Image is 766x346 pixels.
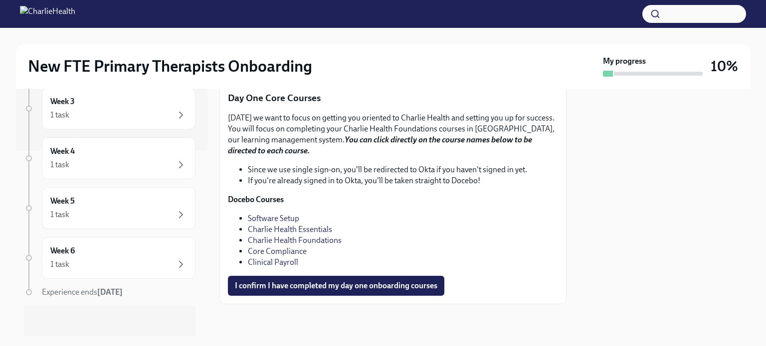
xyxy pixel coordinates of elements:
div: 1 task [50,159,69,170]
h2: New FTE Primary Therapists Onboarding [28,56,312,76]
h6: Week 5 [50,196,75,207]
strong: My progress [603,56,646,67]
a: Week 51 task [24,187,195,229]
h6: Week 6 [50,245,75,256]
span: Experience ends [42,287,123,297]
strong: Docebo Courses [228,195,284,204]
li: If you're already signed in to Okta, you'll be taken straight to Docebo! [248,175,558,186]
a: Software Setup [248,214,299,223]
div: 1 task [50,209,69,220]
img: CharlieHealth [20,6,75,22]
strong: [DATE] [97,287,123,297]
a: Charlie Health Foundations [248,235,342,245]
a: Week 41 task [24,137,195,179]
span: I confirm I have completed my day one onboarding courses [235,281,437,291]
h6: Week 3 [50,96,75,107]
a: Core Compliance [248,246,307,256]
h6: Week 4 [50,146,75,157]
a: Week 61 task [24,237,195,279]
div: 1 task [50,110,69,120]
p: [DATE] we want to focus on getting you oriented to Charlie Health and setting you up for success.... [228,113,558,156]
h3: 10% [711,57,738,75]
a: Charlie Health Essentials [248,225,332,234]
strong: You can click directly on the course names below to be directed to each course. [228,135,532,155]
li: Since we use single sign-on, you'll be redirected to Okta if you haven't signed in yet. [248,164,558,175]
div: 1 task [50,259,69,270]
a: Week 31 task [24,88,195,129]
button: I confirm I have completed my day one onboarding courses [228,276,444,296]
a: Clinical Payroll [248,257,298,267]
p: Day One Core Courses [228,92,558,105]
